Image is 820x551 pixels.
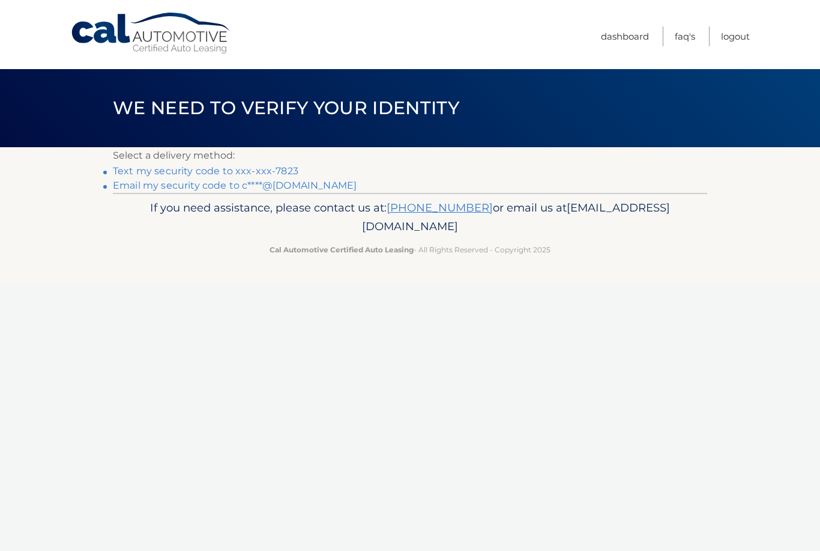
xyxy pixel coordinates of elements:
[721,26,750,46] a: Logout
[675,26,695,46] a: FAQ's
[113,165,298,177] a: Text my security code to xxx-xxx-7823
[113,97,459,119] span: We need to verify your identity
[270,245,414,254] strong: Cal Automotive Certified Auto Leasing
[387,201,493,215] a: [PHONE_NUMBER]
[113,180,357,191] a: Email my security code to c****@[DOMAIN_NAME]
[121,243,699,256] p: - All Rights Reserved - Copyright 2025
[113,147,707,164] p: Select a delivery method:
[70,12,232,55] a: Cal Automotive
[601,26,649,46] a: Dashboard
[121,198,699,237] p: If you need assistance, please contact us at: or email us at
